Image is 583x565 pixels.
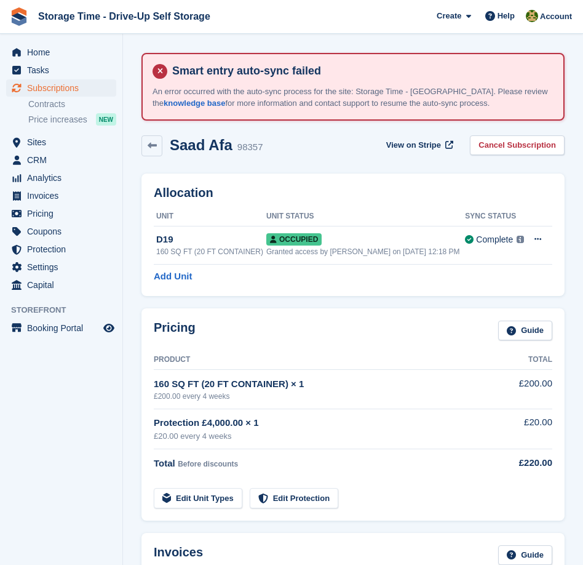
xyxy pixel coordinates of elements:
[491,370,552,409] td: £200.00
[6,319,116,337] a: menu
[6,169,116,186] a: menu
[154,186,552,200] h2: Allocation
[27,62,101,79] span: Tasks
[491,409,552,449] td: £20.00
[470,135,565,156] a: Cancel Subscription
[6,134,116,151] a: menu
[154,207,266,226] th: Unit
[10,7,28,26] img: stora-icon-8386f47178a22dfd0bd8f6a31ec36ba5ce8667c1dd55bd0f319d3a0aa187defe.svg
[6,276,116,294] a: menu
[27,241,101,258] span: Protection
[154,321,196,341] h2: Pricing
[526,10,538,22] img: Zain Sarwar
[27,258,101,276] span: Settings
[154,488,242,508] a: Edit Unit Types
[27,223,101,240] span: Coupons
[27,187,101,204] span: Invoices
[437,10,461,22] span: Create
[27,169,101,186] span: Analytics
[156,233,266,247] div: D19
[6,44,116,61] a: menu
[154,458,175,468] span: Total
[498,321,552,341] a: Guide
[465,207,526,226] th: Sync Status
[6,187,116,204] a: menu
[27,44,101,61] span: Home
[154,377,491,391] div: 160 SQ FT (20 FT CONTAINER) × 1
[28,98,116,110] a: Contracts
[154,350,491,370] th: Product
[517,236,524,243] img: icon-info-grey-7440780725fd019a000dd9b08b2336e03edf1995a4989e88bcd33f0948082b44.svg
[170,137,232,153] h2: Saad Afa
[27,205,101,222] span: Pricing
[491,456,552,470] div: £220.00
[154,270,192,284] a: Add Unit
[266,246,465,257] div: Granted access by [PERSON_NAME] on [DATE] 12:18 PM
[27,319,101,337] span: Booking Portal
[101,321,116,335] a: Preview store
[540,10,572,23] span: Account
[250,488,338,508] a: Edit Protection
[491,350,552,370] th: Total
[498,10,515,22] span: Help
[164,98,225,108] a: knowledge base
[27,151,101,169] span: CRM
[33,6,215,26] a: Storage Time - Drive-Up Self Storage
[96,113,116,126] div: NEW
[6,62,116,79] a: menu
[153,86,553,110] p: An error occurred with the auto-sync process for the site: Storage Time - [GEOGRAPHIC_DATA]. Plea...
[6,151,116,169] a: menu
[167,64,553,78] h4: Smart entry auto-sync failed
[237,140,263,154] div: 98357
[154,416,491,430] div: Protection £4,000.00 × 1
[476,233,513,246] div: Complete
[154,430,491,443] div: £20.00 every 4 weeks
[27,79,101,97] span: Subscriptions
[154,391,491,402] div: £200.00 every 4 weeks
[27,134,101,151] span: Sites
[6,241,116,258] a: menu
[6,205,116,222] a: menu
[28,113,116,126] a: Price increases NEW
[6,223,116,240] a: menu
[6,79,116,97] a: menu
[11,304,122,316] span: Storefront
[266,233,322,246] span: Occupied
[27,276,101,294] span: Capital
[266,207,465,226] th: Unit Status
[6,258,116,276] a: menu
[386,139,441,151] span: View on Stripe
[28,114,87,126] span: Price increases
[178,460,238,468] span: Before discounts
[381,135,456,156] a: View on Stripe
[156,246,266,257] div: 160 SQ FT (20 FT CONTAINER)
